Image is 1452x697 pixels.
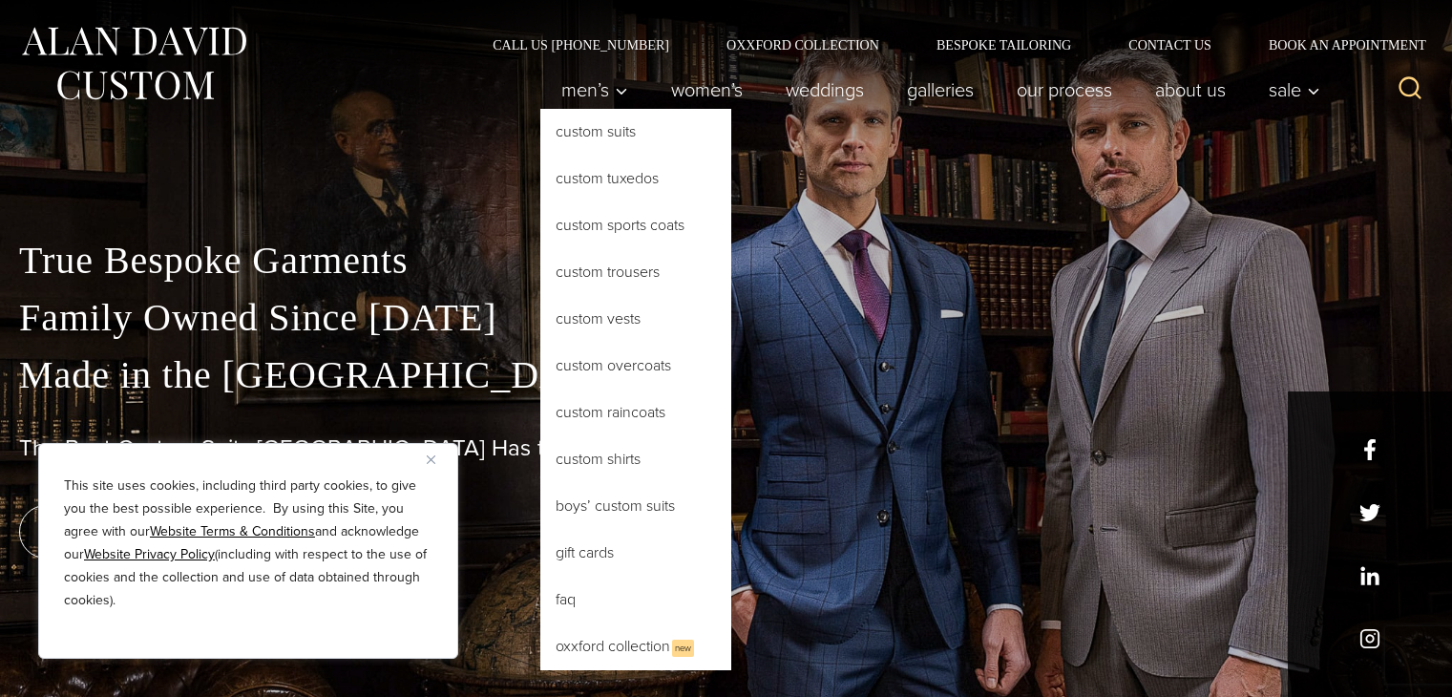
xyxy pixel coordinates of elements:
[698,38,908,52] a: Oxxford Collection
[561,80,628,99] span: Men’s
[540,249,731,295] a: Custom Trousers
[672,640,694,657] span: New
[1240,38,1433,52] a: Book an Appointment
[540,71,1331,109] nav: Primary Navigation
[427,448,450,471] button: Close
[464,38,698,52] a: Call Us [PHONE_NUMBER]
[765,71,886,109] a: weddings
[540,436,731,482] a: Custom Shirts
[1134,71,1248,109] a: About Us
[540,156,731,201] a: Custom Tuxedos
[886,71,996,109] a: Galleries
[427,455,435,464] img: Close
[540,623,731,670] a: Oxxford CollectionNew
[464,38,1433,52] nav: Secondary Navigation
[1387,67,1433,113] button: View Search Form
[64,475,432,612] p: This site uses cookies, including third party cookies, to give you the best possible experience. ...
[996,71,1134,109] a: Our Process
[540,202,731,248] a: Custom Sports Coats
[540,577,731,623] a: FAQ
[540,343,731,389] a: Custom Overcoats
[1100,38,1240,52] a: Contact Us
[540,390,731,435] a: Custom Raincoats
[540,530,731,576] a: Gift Cards
[540,483,731,529] a: Boys’ Custom Suits
[540,296,731,342] a: Custom Vests
[540,109,731,155] a: Custom Suits
[19,21,248,106] img: Alan David Custom
[19,232,1433,404] p: True Bespoke Garments Family Owned Since [DATE] Made in the [GEOGRAPHIC_DATA]
[650,71,765,109] a: Women’s
[908,38,1100,52] a: Bespoke Tailoring
[1269,80,1320,99] span: Sale
[19,505,286,559] a: book an appointment
[19,434,1433,462] h1: The Best Custom Suits [GEOGRAPHIC_DATA] Has to Offer
[150,521,315,541] a: Website Terms & Conditions
[84,544,215,564] a: Website Privacy Policy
